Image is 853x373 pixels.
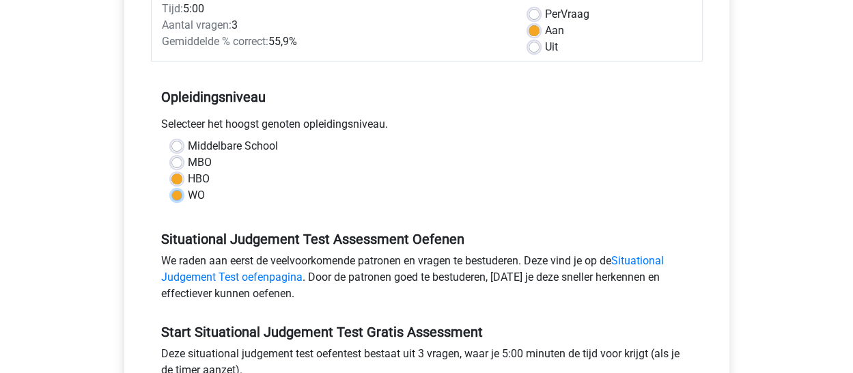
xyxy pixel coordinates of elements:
label: Uit [545,39,558,55]
label: Middelbare School [188,138,278,154]
div: 5:00 [152,1,518,17]
div: We raden aan eerst de veelvoorkomende patronen en vragen te bestuderen. Deze vind je op de . Door... [151,253,703,307]
label: HBO [188,171,210,187]
h5: Opleidingsniveau [161,83,693,111]
h5: Situational Judgement Test Assessment Oefenen [161,231,693,247]
label: Vraag [545,6,589,23]
span: Tijd: [162,2,183,15]
label: Aan [545,23,564,39]
div: Selecteer het hoogst genoten opleidingsniveau. [151,116,703,138]
label: WO [188,187,205,204]
span: Per [545,8,561,20]
h5: Start Situational Judgement Test Gratis Assessment [161,324,693,340]
span: Gemiddelde % correct: [162,35,268,48]
div: 3 [152,17,518,33]
span: Aantal vragen: [162,18,232,31]
div: 55,9% [152,33,518,50]
label: MBO [188,154,212,171]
